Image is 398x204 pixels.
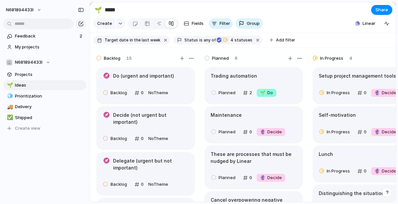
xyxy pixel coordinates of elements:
[327,129,350,135] span: In Progress
[320,55,343,62] span: In Progress
[3,57,86,67] button: 🏢N681894433l
[356,127,368,137] button: 0
[364,90,366,96] span: 0
[249,90,252,96] span: 2
[205,106,302,142] div: MaintenancePlanned0🔮Decide
[205,146,302,188] div: These are processes that must be nudged by LinearPlanned0🔮Decide
[317,88,354,98] button: In Progress
[260,129,282,135] span: Decide
[216,36,254,44] button: 4 statuses
[198,36,217,44] button: isany of
[319,72,396,80] h1: Setup project management tools
[7,92,12,100] div: 🧊
[6,114,13,121] button: ✅
[148,90,168,95] span: No Theme
[255,127,287,137] button: 🔮Decide
[184,37,198,43] span: Status
[203,37,216,43] span: any of
[141,90,144,96] span: 0
[130,37,161,43] span: in the last week
[7,103,12,111] div: 🚚
[219,174,235,181] span: Planned
[3,123,86,133] button: Create view
[374,168,380,173] span: 🔮
[192,20,204,27] span: Fields
[15,33,78,39] span: Feedback
[95,5,102,14] div: 🌱
[15,125,40,132] span: Create view
[276,37,295,43] span: Add filter
[374,90,380,95] span: 🔮
[147,133,170,144] button: NoTheme
[7,82,12,89] div: 🌱
[15,82,84,89] span: Ideas
[219,129,235,135] span: Planned
[260,90,265,95] span: 🌱
[133,133,145,144] button: 0
[375,7,388,13] span: Share
[15,71,84,78] span: Projects
[260,129,265,134] span: 🔮
[113,157,189,171] h1: Delegate (urgent but not important)
[363,20,375,27] span: Linear
[319,151,333,158] h1: Lunch
[241,88,254,98] button: 2
[15,114,84,121] span: Shipped
[110,90,127,96] span: Backlog
[209,127,240,137] button: Planned
[249,129,252,135] span: 0
[181,18,206,29] button: Fields
[319,190,384,197] h1: Distinguishing the situation
[319,111,356,119] h1: Self-motivation
[101,88,131,98] button: Backlog
[3,91,86,101] div: 🧊Prioritization
[374,129,396,135] span: Decide
[374,90,396,96] span: Decide
[327,90,350,96] span: In Progress
[6,103,13,110] button: 🚚
[241,172,254,183] button: 0
[260,90,273,96] span: Do
[220,20,230,27] span: Filter
[97,106,194,149] div: Decide (not urgent but important)Backlog0NoTheme
[374,129,380,134] span: 🔮
[229,37,234,42] span: 4
[97,152,194,195] div: Delegate (urgent but not important)Backlog0NoTheme
[209,88,240,98] button: Planned
[205,67,302,103] div: Trading automationPlanned2🌱Do
[260,174,282,181] span: Decide
[15,103,84,110] span: Delivery
[147,179,170,190] button: NoTheme
[141,135,144,142] span: 0
[349,55,352,62] span: 4
[235,55,237,62] span: 6
[317,127,354,137] button: In Progress
[110,181,127,188] span: Backlog
[104,55,120,62] span: Backlog
[3,113,86,123] a: ✅Shipped
[374,168,396,174] span: Decide
[255,88,278,98] button: 🌱Do
[371,5,392,15] button: Share
[15,59,42,66] span: N681894433l
[211,151,297,165] h1: These are processes that must be nudged by Linear
[126,55,132,62] span: 15
[247,20,260,27] span: Group
[6,7,33,13] span: n681894433l
[266,35,299,45] button: Add filter
[356,166,368,176] button: 0
[6,93,13,100] button: 🧊
[199,37,203,43] span: is
[15,44,84,50] span: My projects
[148,136,168,141] span: No Theme
[113,111,189,125] h1: Decide (not urgent but important)
[141,181,144,188] span: 0
[235,18,263,29] button: Group
[6,82,13,89] button: 🌱
[101,179,131,190] button: Backlog
[97,20,112,27] span: Create
[3,102,86,112] a: 🚚Delivery
[7,114,12,121] div: ✅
